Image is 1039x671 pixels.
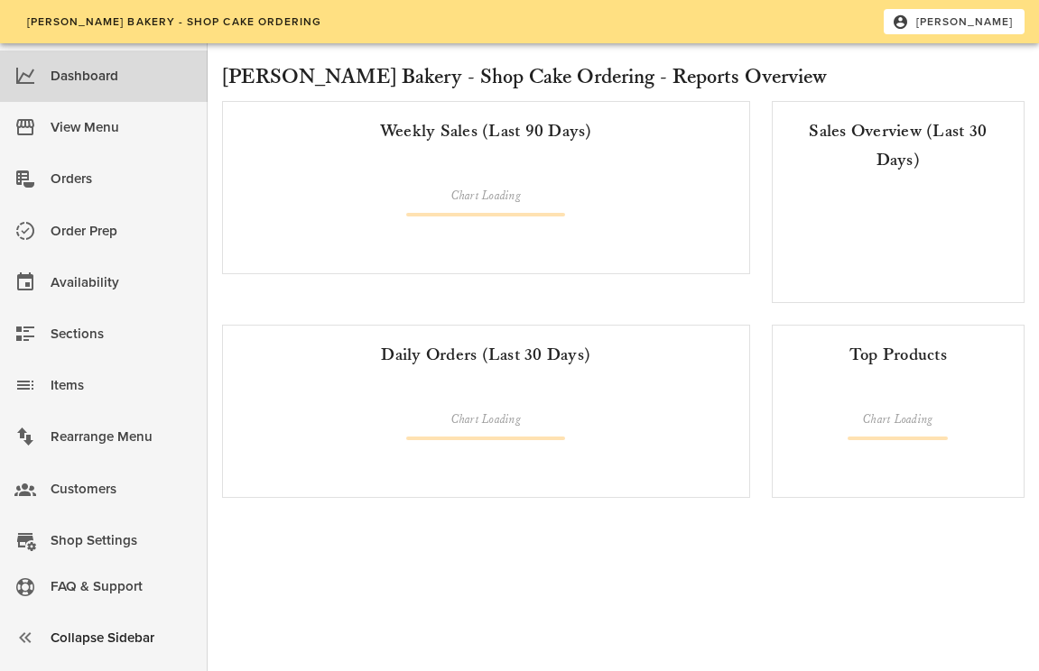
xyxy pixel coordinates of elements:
[14,9,333,34] a: [PERSON_NAME] Bakery - Shop Cake Ordering
[222,61,1025,94] h2: [PERSON_NAME] Bakery - Shop Cake Ordering - Reports Overview
[51,623,193,653] div: Collapse Sidebar
[51,422,193,452] div: Rearrange Menu
[237,116,735,145] div: Weekly Sales (Last 90 Days)
[51,113,193,142] div: View Menu
[895,14,1014,30] span: [PERSON_NAME]
[25,15,321,28] span: [PERSON_NAME] Bakery - Shop Cake Ordering
[848,411,948,429] div: Chart Loading
[51,572,193,602] div: FAQ & Support
[51,216,193,246] div: Order Prep
[51,319,193,349] div: Sections
[51,268,193,298] div: Availability
[51,61,193,91] div: Dashboard
[787,116,1009,174] div: Sales Overview (Last 30 Days)
[884,9,1025,34] button: [PERSON_NAME]
[51,371,193,400] div: Items
[51,526,193,556] div: Shop Settings
[51,164,193,194] div: Orders
[406,188,565,206] div: Chart Loading
[787,340,1009,369] div: Top Products
[406,411,565,429] div: Chart Loading
[51,474,193,504] div: Customers
[237,340,735,369] div: Daily Orders (Last 30 Days)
